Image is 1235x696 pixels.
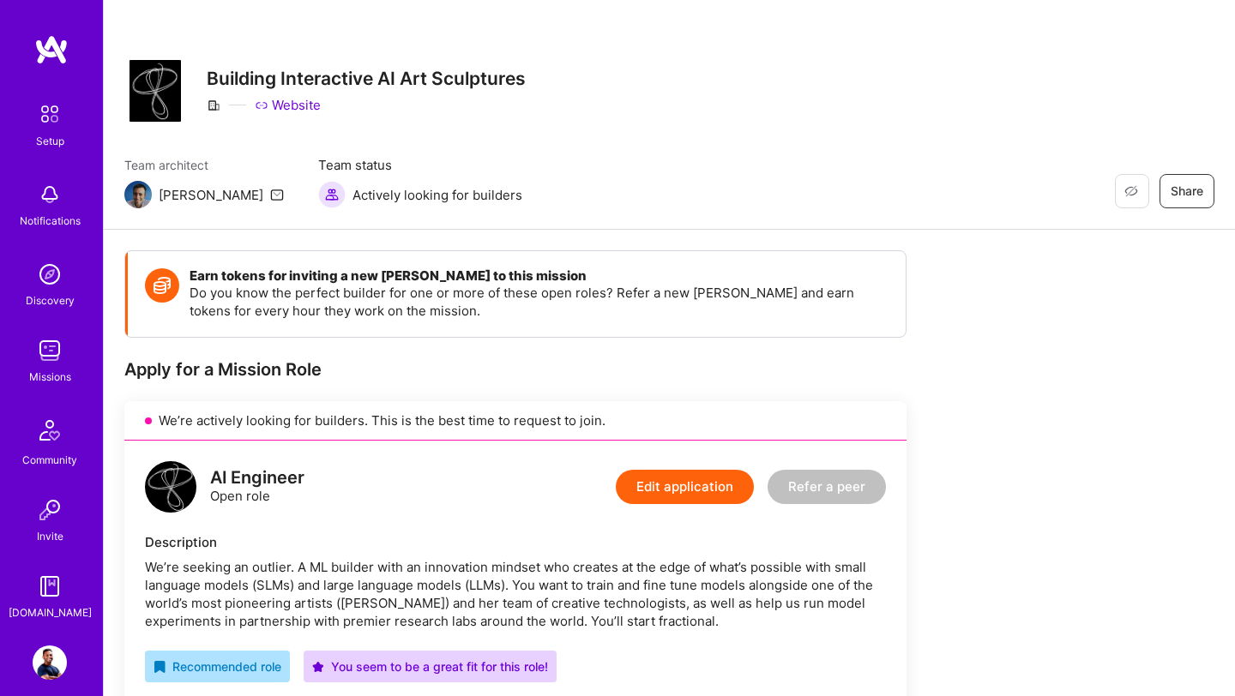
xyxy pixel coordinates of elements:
a: User Avatar [28,645,71,680]
img: logo [34,34,69,65]
img: guide book [33,569,67,603]
i: icon PurpleStar [312,661,324,673]
div: Apply for a Mission Role [124,358,907,381]
i: icon EyeClosed [1124,184,1138,198]
div: Recommended role [154,657,281,675]
img: User Avatar [33,645,67,680]
div: Discovery [26,291,75,309]
img: Community [29,410,70,451]
span: Actively looking for builders [352,186,522,204]
div: [PERSON_NAME] [159,186,263,204]
img: Token icon [145,268,179,303]
button: Refer a peer [768,470,886,504]
button: Edit application [616,470,754,504]
img: Actively looking for builders [318,181,346,208]
div: AI Engineer [210,469,304,487]
button: Share [1160,174,1214,208]
img: Invite [33,493,67,527]
div: Notifications [20,212,81,230]
div: Community [22,451,77,469]
div: You seem to be a great fit for this role! [312,657,548,675]
div: Description [145,533,886,551]
div: We’re seeking an outlier. A ML builder with an innovation mindset who creates at the edge of what... [145,558,886,630]
span: Team status [318,156,522,174]
img: teamwork [33,333,67,368]
img: discovery [33,257,67,291]
div: [DOMAIN_NAME] [9,603,92,621]
h4: Earn tokens for inviting a new [PERSON_NAME] to this mission [190,268,889,284]
i: icon CompanyGray [207,99,220,112]
div: Open role [210,469,304,505]
span: Share [1171,183,1203,200]
a: Website [255,96,321,114]
span: Team architect [124,156,284,174]
i: icon RecommendedBadge [154,661,166,673]
p: Do you know the perfect builder for one or more of these open roles? Refer a new [PERSON_NAME] an... [190,284,889,320]
img: setup [32,96,68,132]
div: Setup [36,132,64,150]
img: bell [33,177,67,212]
img: logo [145,461,196,513]
h3: Building Interactive AI Art Sculptures [207,68,526,89]
i: icon Mail [270,188,284,201]
img: Company Logo [130,60,181,122]
img: Team Architect [124,181,152,208]
div: Missions [29,368,71,386]
div: We’re actively looking for builders. This is the best time to request to join. [124,401,907,441]
div: Invite [37,527,63,545]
